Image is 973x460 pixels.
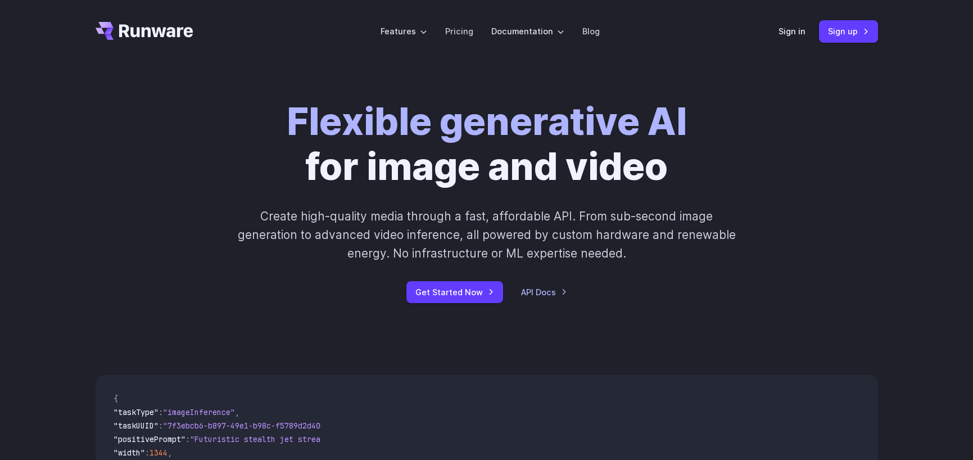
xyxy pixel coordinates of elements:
[521,286,567,299] a: API Docs
[406,281,503,303] a: Get Started Now
[287,99,687,189] h1: for image and video
[491,25,564,38] label: Documentation
[185,434,190,444] span: :
[145,448,150,458] span: :
[381,25,427,38] label: Features
[150,448,168,458] span: 1344
[445,25,473,38] a: Pricing
[235,407,239,417] span: ,
[779,25,805,38] a: Sign in
[114,394,118,404] span: {
[159,407,163,417] span: :
[168,448,172,458] span: ,
[114,407,159,417] span: "taskType"
[114,434,185,444] span: "positivePrompt"
[114,448,145,458] span: "width"
[287,98,687,144] strong: Flexible generative AI
[159,421,163,431] span: :
[190,434,599,444] span: "Futuristic stealth jet streaking through a neon-lit cityscape with glowing purple exhaust"
[582,25,600,38] a: Blog
[163,421,334,431] span: "7f3ebcb6-b897-49e1-b98c-f5789d2d40d7"
[819,20,878,42] a: Sign up
[236,207,737,263] p: Create high-quality media through a fast, affordable API. From sub-second image generation to adv...
[114,421,159,431] span: "taskUUID"
[163,407,235,417] span: "imageInference"
[96,22,193,40] a: Go to /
